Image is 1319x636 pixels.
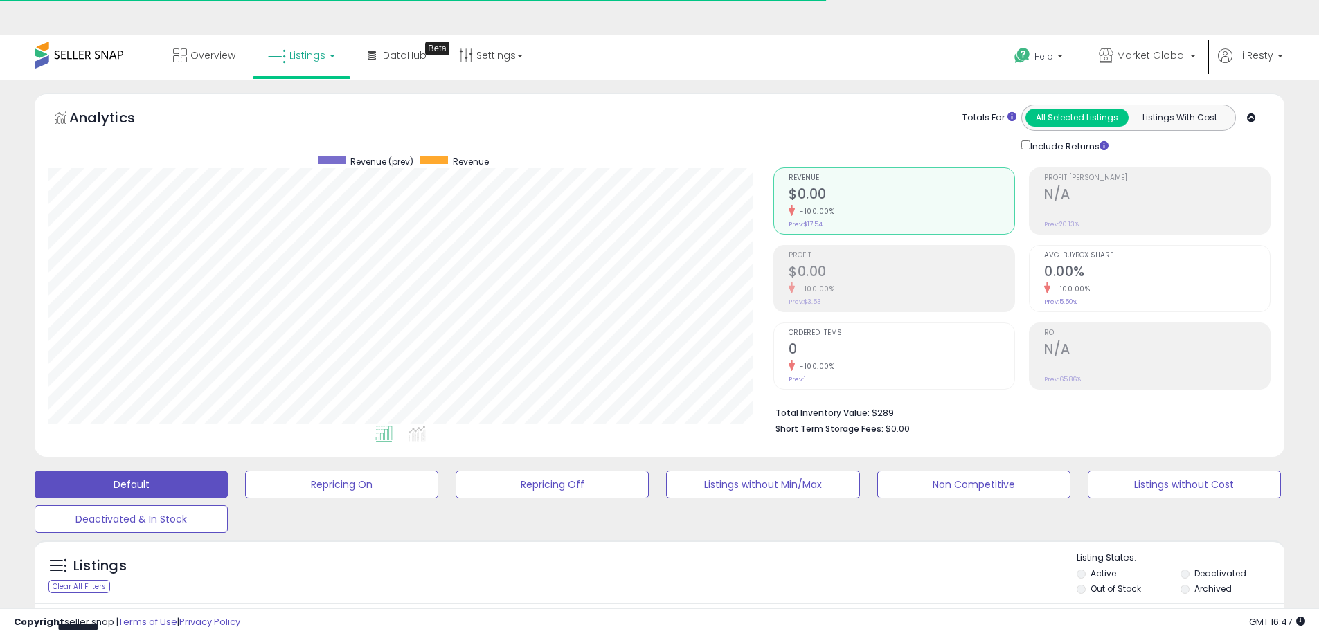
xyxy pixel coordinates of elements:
span: Revenue [789,174,1014,182]
h5: Listings [73,556,127,576]
a: Hi Resty [1218,48,1283,80]
h2: $0.00 [789,186,1014,205]
a: Settings [449,35,533,76]
h5: Analytics [69,108,162,131]
a: Help [1003,37,1077,80]
div: Clear All Filters [48,580,110,593]
div: seller snap | | [14,616,240,629]
a: Overview [163,35,246,76]
div: Include Returns [1011,138,1125,154]
span: Profit [PERSON_NAME] [1044,174,1270,182]
span: Revenue (prev) [350,156,413,167]
span: $0.00 [886,422,910,435]
span: Revenue [453,156,489,167]
span: Ordered Items [789,329,1014,337]
span: Help [1034,51,1053,62]
button: Listings without Min/Max [666,471,859,498]
span: Market Global [1117,48,1186,62]
small: Prev: 5.50% [1044,298,1077,306]
div: Totals For [962,111,1016,125]
h2: 0 [789,341,1014,360]
small: Prev: 1 [789,375,806,383]
label: Archived [1194,583,1232,594]
button: All Selected Listings [1025,109,1129,127]
small: -100.00% [795,361,834,372]
button: Non Competitive [877,471,1070,498]
h2: $0.00 [789,264,1014,282]
label: Out of Stock [1091,583,1141,594]
button: Repricing On [245,471,438,498]
label: Deactivated [1194,567,1246,579]
a: DataHub [357,35,437,76]
button: Listings without Cost [1088,471,1281,498]
strong: Copyright [14,615,64,628]
small: -100.00% [1050,284,1090,294]
label: Active [1091,567,1116,579]
p: Listing States: [1077,552,1284,565]
small: Prev: $3.53 [789,298,821,306]
span: Overview [190,48,235,62]
button: Listings With Cost [1128,109,1231,127]
h2: N/A [1044,341,1270,360]
a: Market Global [1088,35,1206,80]
b: Short Term Storage Fees: [775,423,883,435]
span: Hi Resty [1236,48,1273,62]
a: Listings [258,35,346,76]
span: DataHub [383,48,427,62]
small: Prev: $17.54 [789,220,823,228]
span: 2025-09-12 16:47 GMT [1249,615,1305,628]
button: Default [35,471,228,498]
button: Repricing Off [456,471,649,498]
span: Profit [789,252,1014,260]
h2: 0.00% [1044,264,1270,282]
button: Deactivated & In Stock [35,505,228,533]
span: Listings [289,48,325,62]
li: $289 [775,403,1260,420]
b: Total Inventory Value: [775,407,870,419]
span: ROI [1044,329,1270,337]
small: -100.00% [795,206,834,217]
small: Prev: 65.86% [1044,375,1081,383]
small: -100.00% [795,284,834,294]
h2: N/A [1044,186,1270,205]
small: Prev: 20.13% [1044,220,1079,228]
div: Tooltip anchor [425,42,449,55]
i: Get Help [1014,47,1031,64]
span: Avg. Buybox Share [1044,252,1270,260]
